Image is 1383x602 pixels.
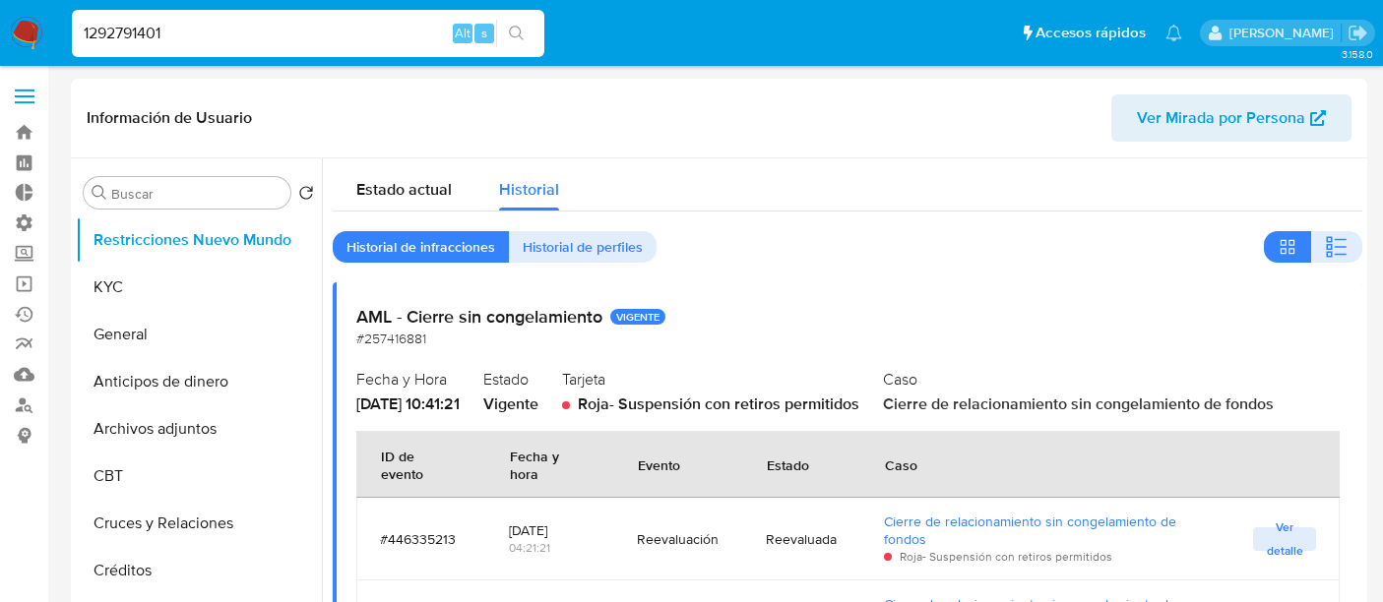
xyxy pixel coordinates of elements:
button: search-icon [496,20,536,47]
button: Ver Mirada por Persona [1111,94,1352,142]
a: Notificaciones [1165,25,1182,41]
span: s [481,24,487,42]
p: zoe.breuer@mercadolibre.com [1229,24,1341,42]
button: Cruces y Relaciones [76,500,322,547]
button: CBT [76,452,322,500]
span: Alt [455,24,471,42]
button: Archivos adjuntos [76,405,322,452]
button: Anticipos de dinero [76,358,322,405]
input: Buscar [111,185,283,203]
button: General [76,311,322,358]
button: Volver al orden por defecto [298,185,314,207]
span: Ver Mirada por Persona [1137,94,1305,142]
h1: Información de Usuario [87,108,252,128]
button: Buscar [92,185,107,201]
a: Salir [1348,23,1368,43]
button: KYC [76,264,322,311]
button: Restricciones Nuevo Mundo [76,216,322,264]
button: Créditos [76,547,322,594]
span: Accesos rápidos [1036,23,1146,43]
input: Buscar usuario o caso... [72,21,544,46]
